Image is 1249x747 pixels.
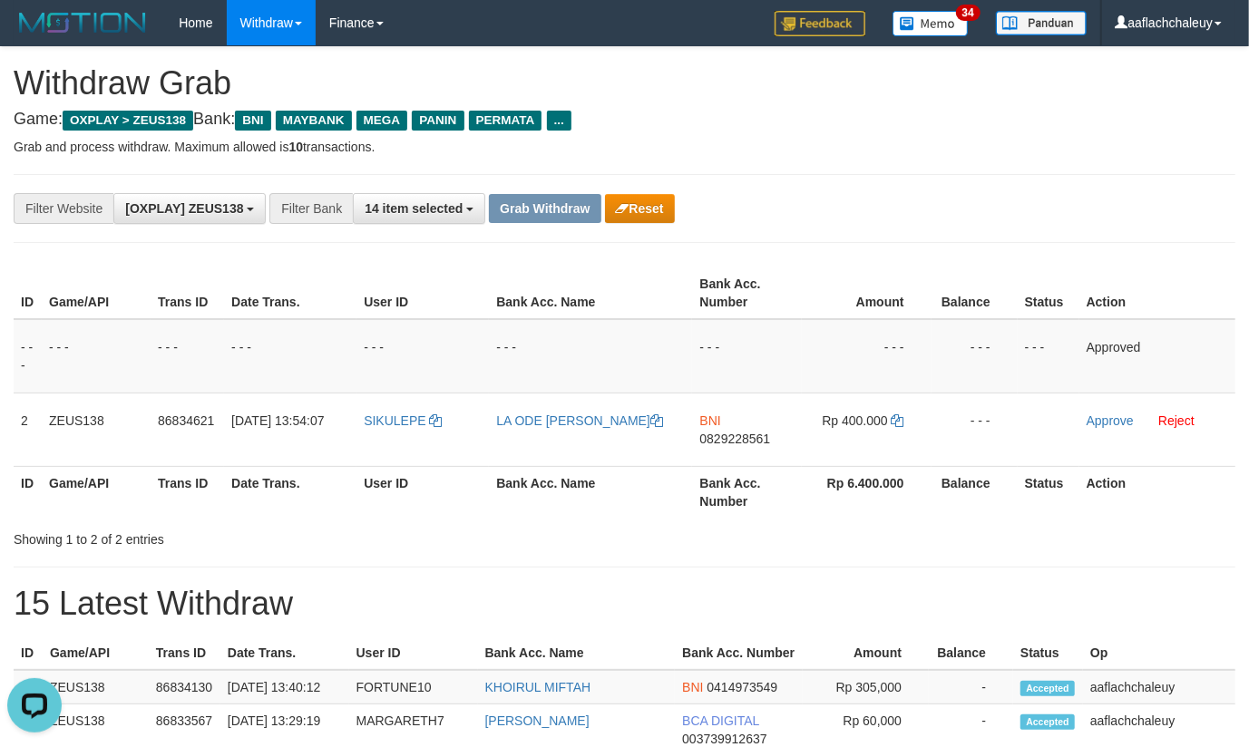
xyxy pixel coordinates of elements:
[692,267,801,319] th: Bank Acc. Number
[349,636,478,670] th: User ID
[775,11,865,36] img: Feedback.jpg
[42,466,151,518] th: Game/API
[365,201,463,216] span: 14 item selected
[675,636,803,670] th: Bank Acc. Number
[220,670,349,704] td: [DATE] 13:40:12
[802,466,932,518] th: Rp 6.400.000
[353,193,485,224] button: 14 item selected
[1083,670,1235,704] td: aaflachchaleuy
[14,267,42,319] th: ID
[802,267,932,319] th: Amount
[489,319,692,393] td: - - -
[1020,714,1075,730] span: Accepted
[489,194,600,223] button: Grab Withdraw
[489,267,692,319] th: Bank Acc. Name
[692,319,801,393] td: - - -
[1013,636,1083,670] th: Status
[485,680,591,694] a: KHOIRUL MIFTAH
[929,636,1013,670] th: Balance
[699,432,770,446] span: Copy 0829228561 to clipboard
[932,393,1018,466] td: - - -
[605,194,675,223] button: Reset
[996,11,1087,35] img: panduan.png
[14,586,1235,622] h1: 15 Latest Withdraw
[496,413,663,428] a: LA ODE [PERSON_NAME]
[929,670,1013,704] td: -
[682,680,703,694] span: BNI
[158,413,214,428] span: 86834621
[1018,466,1079,518] th: Status
[356,267,489,319] th: User ID
[1079,267,1235,319] th: Action
[63,111,193,131] span: OXPLAY > ZEUS138
[149,670,220,704] td: 86834130
[364,413,442,428] a: SIKULEPE
[14,9,151,36] img: MOTION_logo.png
[956,5,981,21] span: 34
[892,413,904,428] a: Copy 400000 to clipboard
[364,413,425,428] span: SIKULEPE
[149,636,220,670] th: Trans ID
[356,319,489,393] td: - - -
[932,267,1018,319] th: Balance
[1158,413,1195,428] a: Reject
[224,267,356,319] th: Date Trans.
[932,319,1018,393] td: - - -
[478,636,676,670] th: Bank Acc. Name
[14,393,42,466] td: 2
[699,413,720,428] span: BNI
[151,319,224,393] td: - - -
[412,111,463,131] span: PANIN
[42,393,151,466] td: ZEUS138
[43,636,149,670] th: Game/API
[803,636,929,670] th: Amount
[231,413,324,428] span: [DATE] 13:54:07
[1079,466,1235,518] th: Action
[42,267,151,319] th: Game/API
[14,636,43,670] th: ID
[276,111,352,131] span: MAYBANK
[14,193,113,224] div: Filter Website
[692,466,801,518] th: Bank Acc. Number
[14,111,1235,129] h4: Game: Bank:
[151,267,224,319] th: Trans ID
[269,193,353,224] div: Filter Bank
[485,713,590,728] a: [PERSON_NAME]
[43,670,149,704] td: ZEUS138
[932,466,1018,518] th: Balance
[1079,319,1235,393] td: Approved
[224,466,356,518] th: Date Trans.
[1083,636,1235,670] th: Op
[224,319,356,393] td: - - -
[682,732,766,746] span: Copy 003739912637 to clipboard
[682,713,759,728] span: BCA DIGITAL
[151,466,224,518] th: Trans ID
[803,670,929,704] td: Rp 305,000
[288,140,303,154] strong: 10
[707,680,777,694] span: Copy 0414973549 to clipboard
[14,65,1235,102] h1: Withdraw Grab
[356,111,408,131] span: MEGA
[893,11,969,36] img: Button%20Memo.svg
[42,319,151,393] td: - - -
[235,111,270,131] span: BNI
[547,111,571,131] span: ...
[802,319,932,393] td: - - -
[1020,681,1075,696] span: Accepted
[113,193,266,224] button: [OXPLAY] ZEUS138
[822,413,887,428] span: Rp 400.000
[469,111,542,131] span: PERMATA
[1018,319,1079,393] td: - - -
[125,201,243,216] span: [OXPLAY] ZEUS138
[1087,413,1134,428] a: Approve
[14,466,42,518] th: ID
[14,319,42,393] td: - - -
[356,466,489,518] th: User ID
[349,670,478,704] td: FORTUNE10
[14,138,1235,156] p: Grab and process withdraw. Maximum allowed is transactions.
[7,7,62,62] button: Open LiveChat chat widget
[220,636,349,670] th: Date Trans.
[14,523,507,548] div: Showing 1 to 2 of 2 entries
[489,466,692,518] th: Bank Acc. Name
[1018,267,1079,319] th: Status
